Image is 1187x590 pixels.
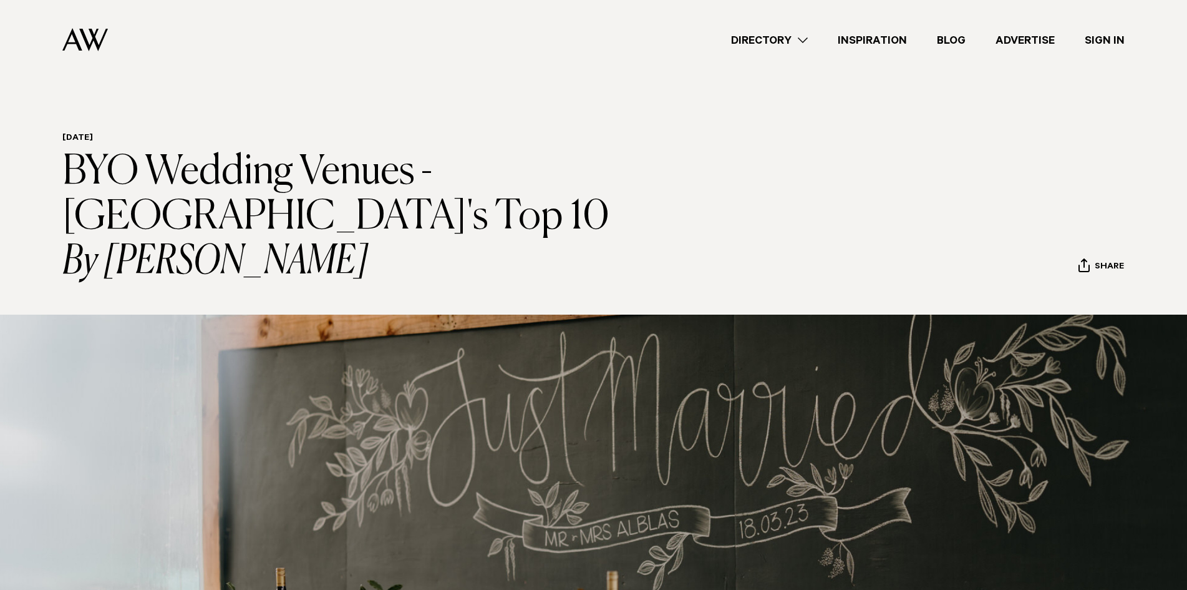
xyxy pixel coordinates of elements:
[62,28,108,51] img: Auckland Weddings Logo
[62,150,639,285] h1: BYO Wedding Venues - [GEOGRAPHIC_DATA]'s Top 10
[922,32,981,49] a: Blog
[716,32,823,49] a: Directory
[1070,32,1140,49] a: Sign In
[823,32,922,49] a: Inspiration
[62,133,639,145] h6: [DATE]
[1095,262,1124,273] span: Share
[1078,258,1125,277] button: Share
[981,32,1070,49] a: Advertise
[62,240,639,285] i: By [PERSON_NAME]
